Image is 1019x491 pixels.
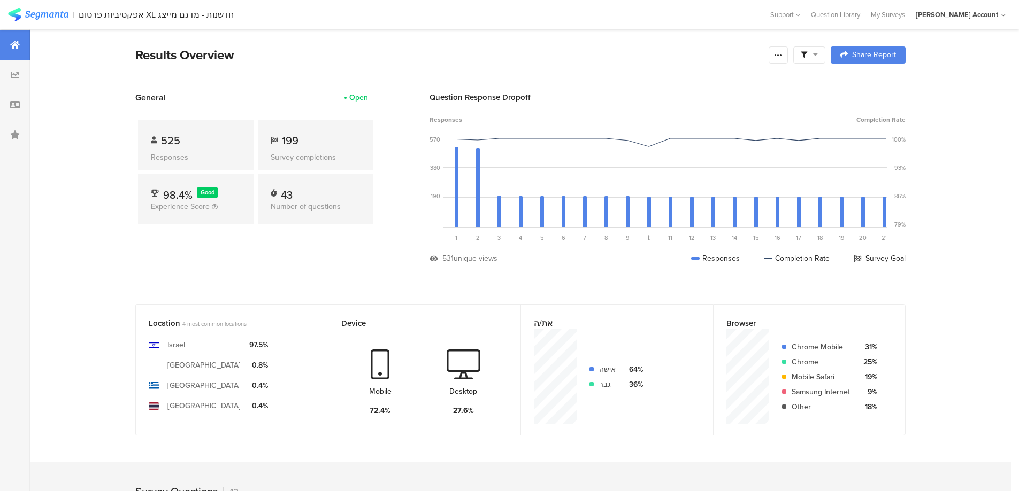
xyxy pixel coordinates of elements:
div: 380 [430,163,440,172]
div: Browser [726,317,875,329]
span: 3 [497,233,501,242]
span: 525 [161,133,180,149]
div: Results Overview [135,45,763,65]
span: 2 [476,233,480,242]
span: 13 [710,233,716,242]
div: Chrome [792,356,850,368]
div: Support [770,6,800,23]
div: [GEOGRAPHIC_DATA] [167,400,241,411]
div: 25% [859,356,877,368]
div: 190 [431,192,440,200]
div: 86% [894,192,906,200]
div: 36% [624,379,643,390]
div: Responses [691,253,740,264]
span: 16 [775,233,780,242]
span: Good [201,188,214,197]
div: 570 [430,135,440,144]
div: 0.4% [249,380,268,391]
div: 18% [859,401,877,412]
span: General [135,91,166,104]
div: 72.4% [370,405,390,416]
span: 20 [859,233,867,242]
div: Question Response Dropoff [430,91,906,103]
span: 1 [455,233,457,242]
span: 21 [882,233,887,242]
img: segmanta logo [8,8,68,21]
div: 79% [894,220,906,229]
span: 6 [562,233,565,242]
div: Survey completions [271,152,361,163]
span: Share Report [852,51,896,59]
span: 7 [583,233,586,242]
div: 97.5% [249,339,268,350]
div: Responses [151,152,241,163]
div: 27.6% [453,405,474,416]
div: אישה [599,364,616,375]
div: Mobile [369,386,392,397]
span: 4 most common locations [182,319,247,328]
div: 0.4% [249,400,268,411]
span: 4 [519,233,522,242]
span: 17 [796,233,801,242]
div: Israel [167,339,185,350]
span: 9 [626,233,630,242]
div: Desktop [449,386,477,397]
span: 98.4% [163,187,193,203]
span: 15 [753,233,759,242]
a: Question Library [806,10,865,20]
div: 43 [281,187,293,198]
div: Other [792,401,850,412]
span: 12 [689,233,695,242]
span: 5 [540,233,544,242]
div: 531 [442,253,454,264]
a: My Surveys [865,10,910,20]
div: Location [149,317,297,329]
span: Completion Rate [856,115,906,124]
div: [GEOGRAPHIC_DATA] [167,380,241,391]
span: 18 [817,233,823,242]
div: Mobile Safari [792,371,850,383]
span: Number of questions [271,201,341,212]
div: Chrome Mobile [792,341,850,353]
span: 14 [732,233,737,242]
div: [PERSON_NAME] Account [916,10,998,20]
div: [GEOGRAPHIC_DATA] [167,360,241,371]
div: 19% [859,371,877,383]
span: 199 [282,133,298,149]
div: גבר [599,379,616,390]
div: 9% [859,386,877,398]
span: 8 [604,233,608,242]
div: Completion Rate [764,253,830,264]
div: Survey Goal [854,253,906,264]
div: Samsung Internet [792,386,850,398]
div: את/ה [534,317,683,329]
div: 93% [894,163,906,172]
div: Device [341,317,490,329]
div: 0.8% [249,360,268,371]
div: 31% [859,341,877,353]
div: 64% [624,364,643,375]
div: Open [349,92,368,103]
span: Experience Score [151,201,210,212]
span: 11 [668,233,672,242]
div: | [73,9,74,21]
div: 100% [892,135,906,144]
div: unique views [454,253,497,264]
span: 19 [839,233,845,242]
span: Responses [430,115,462,124]
div: אפקטיביות פרסום XL חדשנות - מדגם מייצג [79,10,234,20]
